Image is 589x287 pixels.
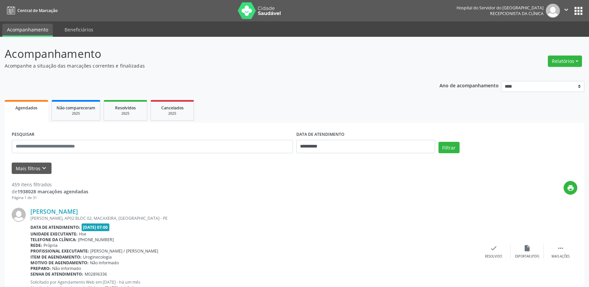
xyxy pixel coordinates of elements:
[490,245,497,252] i: check
[30,254,82,260] b: Item de agendamento:
[57,111,95,116] div: 2025
[12,181,88,188] div: 459 itens filtrados
[490,11,544,16] span: Recepcionista da clínica
[90,260,119,266] span: Não informado
[30,266,51,271] b: Preparo:
[57,105,95,111] span: Não compareceram
[30,215,477,221] div: [PERSON_NAME], AP02 BLOC 02, MACAXEIRA, [GEOGRAPHIC_DATA] - PE
[60,24,98,35] a: Beneficiários
[85,271,107,277] span: M02896336
[30,243,42,248] b: Rede:
[485,254,502,259] div: Resolvido
[90,248,158,254] span: [PERSON_NAME] / [PERSON_NAME]
[30,271,83,277] b: Senha de atendimento:
[5,45,410,62] p: Acompanhamento
[573,5,584,17] button: apps
[83,254,112,260] span: Uroginecologia
[161,105,184,111] span: Cancelados
[5,5,58,16] a: Central de Marcação
[438,142,460,153] button: Filtrar
[523,245,531,252] i: insert_drive_file
[12,195,88,201] div: Página 1 de 31
[457,5,544,11] div: Hospital do Servidor do [GEOGRAPHIC_DATA]
[30,208,78,215] a: [PERSON_NAME]
[563,6,570,13] i: 
[30,231,78,237] b: Unidade executante:
[296,129,345,140] label: DATA DE ATENDIMENTO
[15,105,37,111] span: Agendados
[52,266,81,271] span: Não informado
[2,24,53,37] a: Acompanhamento
[30,237,77,243] b: Telefone da clínica:
[79,231,86,237] span: Hse
[12,163,52,174] button: Mais filtroskeyboard_arrow_down
[546,4,560,18] img: img
[30,248,89,254] b: Profissional executante:
[548,56,582,67] button: Relatórios
[109,111,142,116] div: 2025
[17,188,88,195] strong: 1938028 marcações agendadas
[439,81,499,89] p: Ano de acompanhamento
[156,111,189,116] div: 2025
[30,224,80,230] b: Data de atendimento:
[557,245,564,252] i: 
[515,254,539,259] div: Exportar (PDF)
[5,62,410,69] p: Acompanhe a situação das marcações correntes e finalizadas
[40,165,48,172] i: keyboard_arrow_down
[12,129,34,140] label: PESQUISAR
[564,181,577,195] button: print
[17,8,58,13] span: Central de Marcação
[78,237,114,243] span: [PHONE_NUMBER]
[12,208,26,222] img: img
[115,105,136,111] span: Resolvidos
[12,188,88,195] div: de
[30,260,89,266] b: Motivo de agendamento:
[567,184,574,192] i: print
[560,4,573,18] button: 
[552,254,570,259] div: Mais ações
[82,223,110,231] span: [DATE] 07:00
[43,243,58,248] span: Própria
